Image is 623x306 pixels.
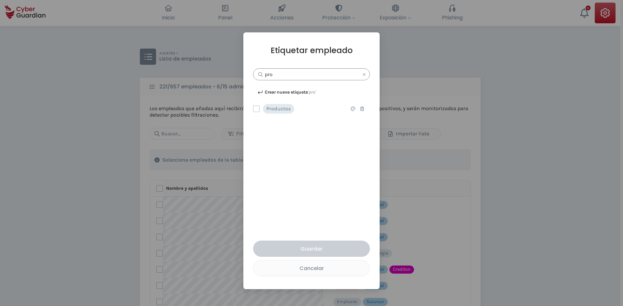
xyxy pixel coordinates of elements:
[253,45,370,55] h1: Etiquetar empleado
[253,260,370,276] button: Cancelar
[253,87,321,97] button: Crear nueva etiqueta'pro'
[253,68,370,80] input: Busca o crea una etiqueta
[308,89,316,95] span: 'pro'
[258,245,365,253] div: Guardar
[258,264,365,272] div: Cancelar
[265,89,308,95] strong: Crear nueva etiqueta
[266,106,291,112] p: Productos
[253,241,370,257] button: Guardar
